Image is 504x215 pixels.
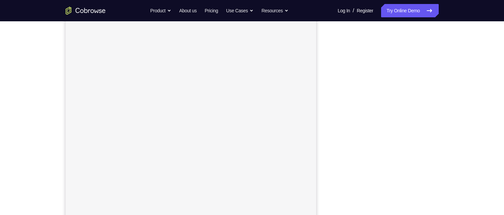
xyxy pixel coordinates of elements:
a: About us [179,4,197,17]
a: Go to the home page [66,7,106,15]
a: Register [357,4,373,17]
button: Product [150,4,171,17]
button: Resources [261,4,288,17]
a: Try Online Demo [381,4,438,17]
span: / [353,7,354,15]
button: Use Cases [226,4,253,17]
a: Pricing [205,4,218,17]
a: Log In [338,4,350,17]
